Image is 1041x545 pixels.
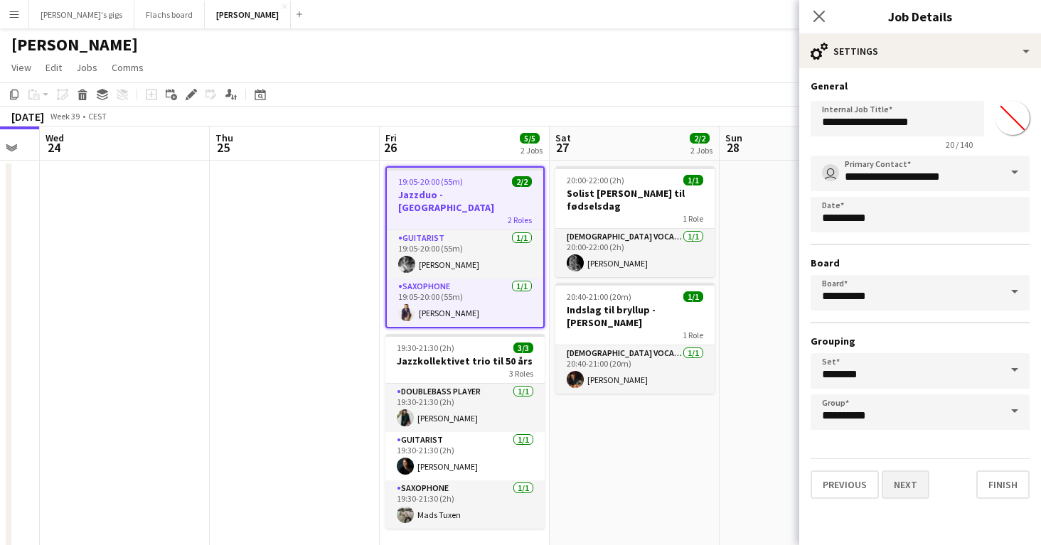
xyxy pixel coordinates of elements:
app-card-role: Saxophone1/119:30-21:30 (2h)Mads Tuxen [385,480,545,529]
app-job-card: 20:40-21:00 (20m)1/1Indslag til bryllup - [PERSON_NAME]1 Role[DEMOGRAPHIC_DATA] Vocal + Guitar1/1... [555,283,715,394]
span: 24 [43,139,64,156]
button: Next [882,470,929,499]
span: 27 [553,139,571,156]
div: 2 Jobs [520,145,543,156]
h3: Solist [PERSON_NAME] til fødselsdag [555,187,715,212]
span: 19:30-21:30 (2h) [397,342,454,353]
span: 1/1 [683,291,703,302]
span: 5/5 [520,133,540,144]
h3: Job Details [799,7,1041,26]
span: Edit [46,61,62,74]
span: Sun [725,131,742,144]
span: 3/3 [513,342,533,353]
span: View [11,61,31,74]
app-job-card: 20:00-22:00 (2h)1/1Solist [PERSON_NAME] til fødselsdag1 Role[DEMOGRAPHIC_DATA] Vocal + guitar1/12... [555,166,715,277]
span: 3 Roles [509,368,533,379]
app-card-role: Guitarist1/119:30-21:30 (2h)[PERSON_NAME] [385,432,545,480]
h3: Indslag til bryllup - [PERSON_NAME] [555,303,715,329]
span: 20:00-22:00 (2h) [567,175,624,185]
span: 2 Roles [508,215,532,225]
span: 20:40-21:00 (20m) [567,291,631,302]
a: Edit [40,58,68,77]
span: Jobs [76,61,97,74]
div: [DATE] [11,109,44,124]
span: Comms [112,61,144,74]
span: Fri [385,131,397,144]
span: Thu [215,131,233,144]
span: 2/2 [512,176,532,187]
app-card-role: Doublebass Player1/119:30-21:30 (2h)[PERSON_NAME] [385,384,545,432]
h3: Jazzduo - [GEOGRAPHIC_DATA] [387,188,543,214]
a: Comms [106,58,149,77]
button: [PERSON_NAME]'s gigs [29,1,134,28]
button: Flachs board [134,1,205,28]
span: 1/1 [683,175,703,185]
span: 2/2 [690,133,710,144]
app-card-role: Saxophone1/119:05-20:00 (55m)[PERSON_NAME] [387,279,543,327]
a: Jobs [70,58,103,77]
span: 28 [723,139,742,156]
button: Previous [811,470,879,499]
button: Finish [976,470,1030,499]
span: 1 Role [683,213,703,224]
span: 20 / 140 [934,139,984,150]
div: CEST [88,111,107,122]
span: 19:05-20:00 (55m) [398,176,463,187]
app-job-card: 19:05-20:00 (55m)2/2Jazzduo - [GEOGRAPHIC_DATA]2 RolesGuitarist1/119:05-20:00 (55m)[PERSON_NAME]S... [385,166,545,328]
app-job-card: 19:30-21:30 (2h)3/3Jazzkollektivet trio til 50 års3 RolesDoublebass Player1/119:30-21:30 (2h)[PER... [385,334,545,529]
h1: [PERSON_NAME] [11,34,138,55]
app-card-role: [DEMOGRAPHIC_DATA] Vocal + guitar1/120:00-22:00 (2h)[PERSON_NAME] [555,229,715,277]
h3: Grouping [811,335,1030,347]
div: Settings [799,34,1041,68]
span: 26 [383,139,397,156]
app-card-role: [DEMOGRAPHIC_DATA] Vocal + Guitar1/120:40-21:00 (20m)[PERSON_NAME] [555,345,715,394]
span: 1 Role [683,330,703,340]
h3: Jazzkollektivet trio til 50 års [385,355,545,367]
button: [PERSON_NAME] [205,1,291,28]
span: Wed [46,131,64,144]
h3: Board [811,257,1030,269]
span: 25 [213,139,233,156]
div: 2 Jobs [690,145,712,156]
a: View [6,58,37,77]
h3: General [811,80,1030,92]
span: Sat [555,131,571,144]
app-card-role: Guitarist1/119:05-20:00 (55m)[PERSON_NAME] [387,230,543,279]
span: Week 39 [47,111,82,122]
